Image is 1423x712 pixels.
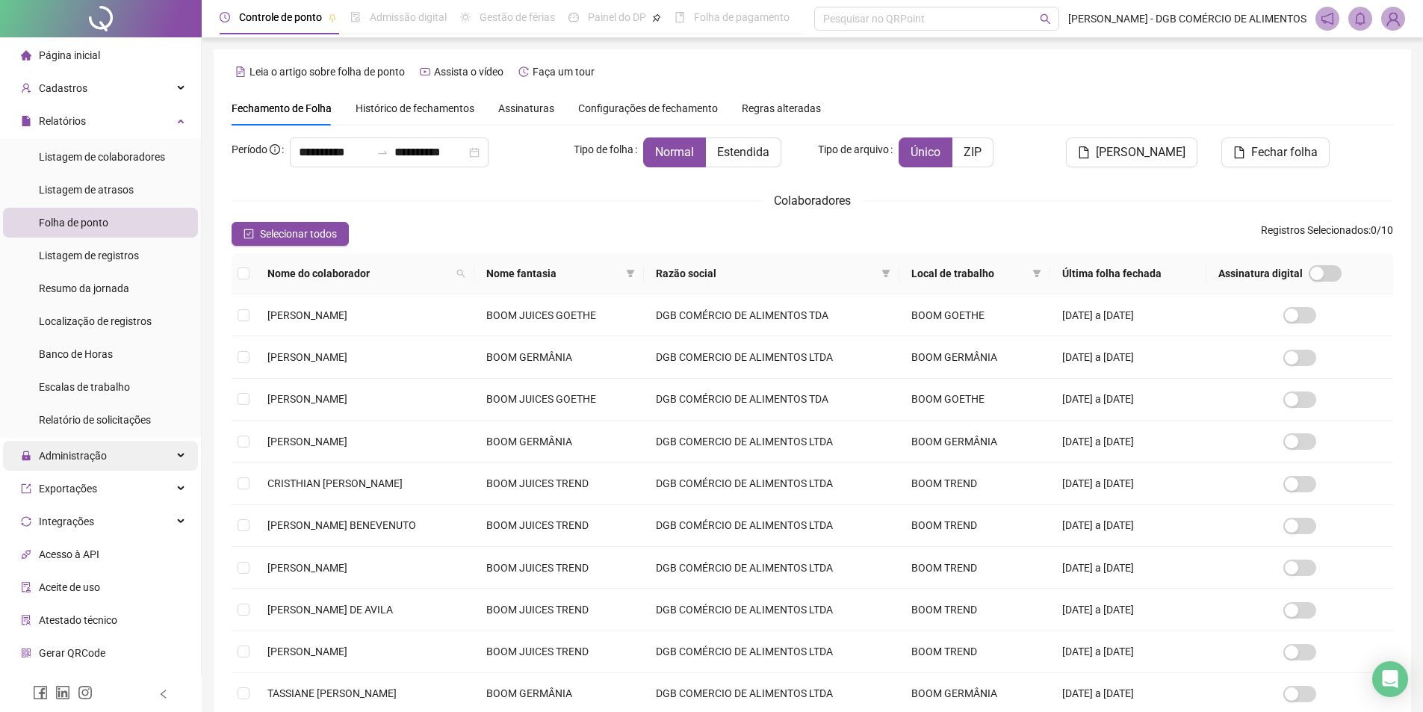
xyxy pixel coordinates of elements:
span: Normal [655,145,694,159]
span: sync [21,516,31,527]
td: BOOM JUICES TREND [474,631,644,673]
span: [PERSON_NAME] DE AVILA [267,604,393,616]
span: file [1233,146,1245,158]
span: Resumo da jornada [39,282,129,294]
span: : 0 / 10 [1261,222,1393,246]
td: DGB COMÉRCIO DE ALIMENTOS LTDA [644,505,899,547]
span: export [21,483,31,494]
span: Regras alteradas [742,103,821,114]
td: DGB COMÉRCIO DE ALIMENTOS LTDA [644,631,899,673]
span: Fechar folha [1251,143,1318,161]
span: [PERSON_NAME] [1096,143,1185,161]
td: BOOM JUICES TREND [474,589,644,631]
span: Único [911,145,940,159]
span: Integrações [39,516,94,527]
span: filter [881,269,890,278]
span: Controle de ponto [239,11,322,23]
span: dashboard [568,12,579,22]
img: 63199 [1382,7,1404,30]
td: DGB COMERCIO DE ALIMENTOS LTDA [644,336,899,378]
span: [PERSON_NAME] BENEVENUTO [267,519,416,531]
div: Open Intercom Messenger [1372,661,1408,697]
span: Assinatura digital [1218,265,1303,282]
span: ZIP [964,145,982,159]
span: Colaboradores [774,194,851,208]
span: clock-circle [220,12,230,22]
span: audit [21,582,31,592]
td: BOOM TREND [899,505,1050,547]
span: check-square [244,229,254,239]
span: Registros Selecionados [1261,224,1368,236]
td: [DATE] a [DATE] [1050,589,1206,631]
span: bell [1354,12,1367,25]
td: BOOM GERMÂNIA [899,421,1050,462]
span: solution [21,615,31,625]
span: pushpin [328,13,337,22]
span: Página inicial [39,49,100,61]
td: BOOM GERMÂNIA [899,336,1050,378]
span: api [21,549,31,560]
td: [DATE] a [DATE] [1050,462,1206,504]
span: filter [878,262,893,285]
span: Listagem de colaboradores [39,151,165,163]
span: [PERSON_NAME] [267,309,347,321]
span: [PERSON_NAME] [267,393,347,405]
td: BOOM JUICES TREND [474,505,644,547]
td: BOOM JUICES GOETHE [474,294,644,336]
td: [DATE] a [DATE] [1050,336,1206,378]
button: Selecionar todos [232,222,349,246]
td: [DATE] a [DATE] [1050,294,1206,336]
span: filter [623,262,638,285]
span: instagram [78,685,93,700]
span: Escalas de trabalho [39,381,130,393]
span: Administração [39,450,107,462]
span: CRISTHIAN [PERSON_NAME] [267,477,403,489]
span: search [1040,13,1051,25]
span: search [453,262,468,285]
td: BOOM TREND [899,547,1050,589]
span: Configurações de fechamento [578,103,718,114]
span: Banco de Horas [39,348,113,360]
span: facebook [33,685,48,700]
span: Nome do colaborador [267,265,450,282]
span: Gerar QRCode [39,647,105,659]
span: Folha de pagamento [694,11,790,23]
span: Acesso à API [39,548,99,560]
span: to [376,146,388,158]
span: sun [460,12,471,22]
span: Leia o artigo sobre folha de ponto [249,66,405,78]
span: left [158,689,169,699]
span: pushpin [652,13,661,22]
span: Tipo de arquivo [818,141,889,158]
span: [PERSON_NAME] [267,351,347,363]
td: [DATE] a [DATE] [1050,547,1206,589]
span: history [518,66,529,77]
span: Localização de registros [39,315,152,327]
td: BOOM TREND [899,631,1050,673]
td: DGB COMÉRCIO DE ALIMENTOS LTDA [644,589,899,631]
td: BOOM JUICES GOETHE [474,379,644,421]
td: BOOM TREND [899,589,1050,631]
th: Última folha fechada [1050,253,1206,294]
span: file [1078,146,1090,158]
span: Atestado técnico [39,614,117,626]
span: user-add [21,83,31,93]
span: Aceite de uso [39,581,100,593]
td: BOOM TREND [899,462,1050,504]
span: Selecionar todos [260,226,337,242]
button: Fechar folha [1221,137,1330,167]
td: DGB COMÉRCIO DE ALIMENTOS TDA [644,379,899,421]
span: book [675,12,685,22]
span: qrcode [21,648,31,658]
td: [DATE] a [DATE] [1050,421,1206,462]
span: Folha de ponto [39,217,108,229]
span: [PERSON_NAME] - DGB COMÉRCIO DE ALIMENTOS [1068,10,1306,27]
span: TASSIANE [PERSON_NAME] [267,687,397,699]
span: youtube [420,66,430,77]
td: BOOM JUICES TREND [474,547,644,589]
td: DGB COMERCIO DE ALIMENTOS LTDA [644,421,899,462]
span: Assista o vídeo [434,66,503,78]
span: Listagem de registros [39,250,139,261]
span: Cadastros [39,82,87,94]
td: [DATE] a [DATE] [1050,631,1206,673]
